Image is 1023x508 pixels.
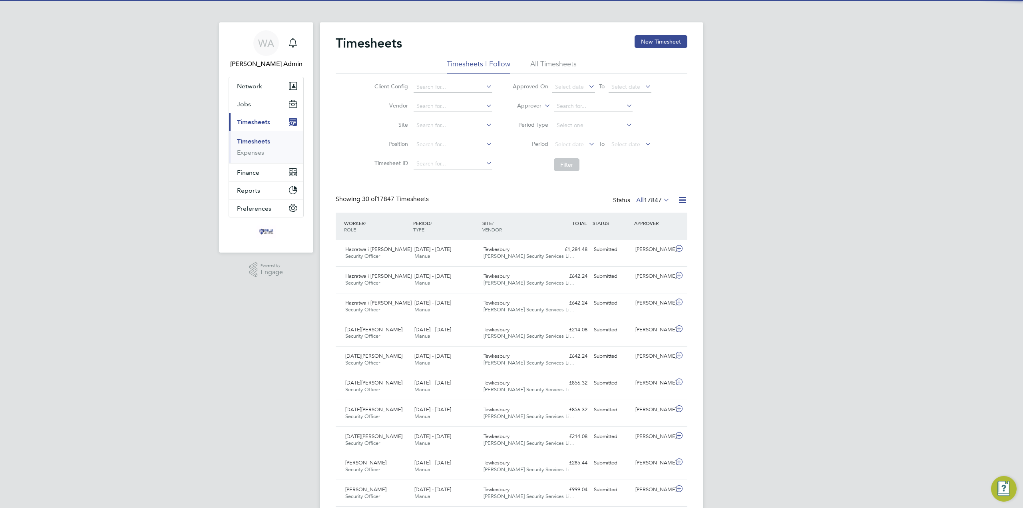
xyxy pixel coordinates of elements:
[632,377,674,390] div: [PERSON_NAME]
[597,139,607,149] span: To
[414,433,451,440] span: [DATE] - [DATE]
[991,476,1017,502] button: Engage Resource Center
[632,430,674,443] div: [PERSON_NAME]
[555,141,584,148] span: Select date
[229,59,304,69] span: Wills Admin
[549,430,591,443] div: £214.08
[345,386,380,393] span: Security Officer
[344,226,356,233] span: ROLE
[413,226,424,233] span: TYPE
[554,158,579,171] button: Filter
[512,121,548,128] label: Period Type
[345,253,380,259] span: Security Officer
[484,246,510,253] span: Tewkesbury
[229,199,303,217] button: Preferences
[345,246,412,253] span: Hazratwali [PERSON_NAME]
[345,493,380,500] span: Security Officer
[372,83,408,90] label: Client Config
[414,333,432,339] span: Manual
[635,35,687,48] button: New Timesheet
[549,323,591,337] div: £214.08
[484,440,575,446] span: [PERSON_NAME] Security Services Li…
[484,279,575,286] span: [PERSON_NAME] Security Services Li…
[632,483,674,496] div: [PERSON_NAME]
[414,413,432,420] span: Manual
[549,377,591,390] div: £856.32
[591,243,632,256] div: Submitted
[345,353,402,359] span: [DATE][PERSON_NAME]
[414,253,432,259] span: Manual
[237,82,262,90] span: Network
[237,149,264,156] a: Expenses
[597,81,607,92] span: To
[484,493,575,500] span: [PERSON_NAME] Security Services Li…
[554,120,633,131] input: Select one
[512,140,548,147] label: Period
[336,35,402,51] h2: Timesheets
[591,270,632,283] div: Submitted
[632,297,674,310] div: [PERSON_NAME]
[345,433,402,440] span: [DATE][PERSON_NAME]
[414,279,432,286] span: Manual
[345,440,380,446] span: Security Officer
[414,139,492,150] input: Search for...
[372,159,408,167] label: Timesheet ID
[492,220,494,226] span: /
[219,22,313,253] nav: Main navigation
[414,299,451,306] span: [DATE] - [DATE]
[414,326,451,333] span: [DATE] - [DATE]
[549,403,591,416] div: £856.32
[447,59,510,74] li: Timesheets I Follow
[512,83,548,90] label: Approved On
[237,187,260,194] span: Reports
[237,205,271,212] span: Preferences
[414,359,432,366] span: Manual
[414,120,492,131] input: Search for...
[372,102,408,109] label: Vendor
[414,306,432,313] span: Manual
[336,195,430,203] div: Showing
[345,359,380,366] span: Security Officer
[345,413,380,420] span: Security Officer
[484,299,510,306] span: Tewkesbury
[229,225,304,238] a: Go to home page
[229,77,303,95] button: Network
[591,323,632,337] div: Submitted
[484,273,510,279] span: Tewkesbury
[506,102,541,110] label: Approver
[549,243,591,256] div: £1,284.48
[484,306,575,313] span: [PERSON_NAME] Security Services Li…
[345,299,412,306] span: Hazratwali [PERSON_NAME]
[249,262,283,277] a: Powered byEngage
[345,279,380,286] span: Security Officer
[411,216,480,237] div: PERIOD
[549,270,591,283] div: £642.24
[484,379,510,386] span: Tewkesbury
[591,297,632,310] div: Submitted
[591,456,632,470] div: Submitted
[229,95,303,113] button: Jobs
[554,101,633,112] input: Search for...
[591,430,632,443] div: Submitted
[480,216,549,237] div: SITE
[257,225,276,238] img: wills-security-logo-retina.png
[345,273,412,279] span: Hazratwali [PERSON_NAME]
[345,486,386,493] span: [PERSON_NAME]
[345,379,402,386] span: [DATE][PERSON_NAME]
[414,493,432,500] span: Manual
[261,262,283,269] span: Powered by
[414,82,492,93] input: Search for...
[345,306,380,313] span: Security Officer
[632,243,674,256] div: [PERSON_NAME]
[484,466,575,473] span: [PERSON_NAME] Security Services Li…
[237,169,259,176] span: Finance
[345,466,380,473] span: Security Officer
[591,483,632,496] div: Submitted
[237,137,270,145] a: Timesheets
[591,350,632,363] div: Submitted
[414,406,451,413] span: [DATE] - [DATE]
[345,406,402,413] span: [DATE][PERSON_NAME]
[342,216,411,237] div: WORKER
[237,100,251,108] span: Jobs
[632,216,674,230] div: APPROVER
